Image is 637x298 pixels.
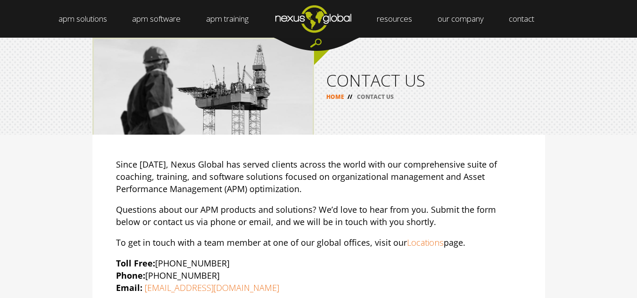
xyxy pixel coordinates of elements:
p: Questions about our APM products and solutions? We’d love to hear from you. Submit the form below... [116,203,521,228]
a: HOME [326,93,344,101]
p: [PHONE_NUMBER] [PHONE_NUMBER] [116,257,521,294]
strong: Email: [116,282,142,293]
a: Locations [407,237,444,248]
span: // [344,93,356,101]
strong: Phone: [116,270,145,281]
p: To get in touch with a team member at one of our global offices, visit our page. [116,236,521,249]
h1: CONTACT US [326,72,533,89]
a: [EMAIL_ADDRESS][DOMAIN_NAME] [145,282,279,293]
strong: Toll Free: [116,258,155,269]
p: Since [DATE], Nexus Global has served clients across the world with our comprehensive suite of co... [116,158,521,195]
